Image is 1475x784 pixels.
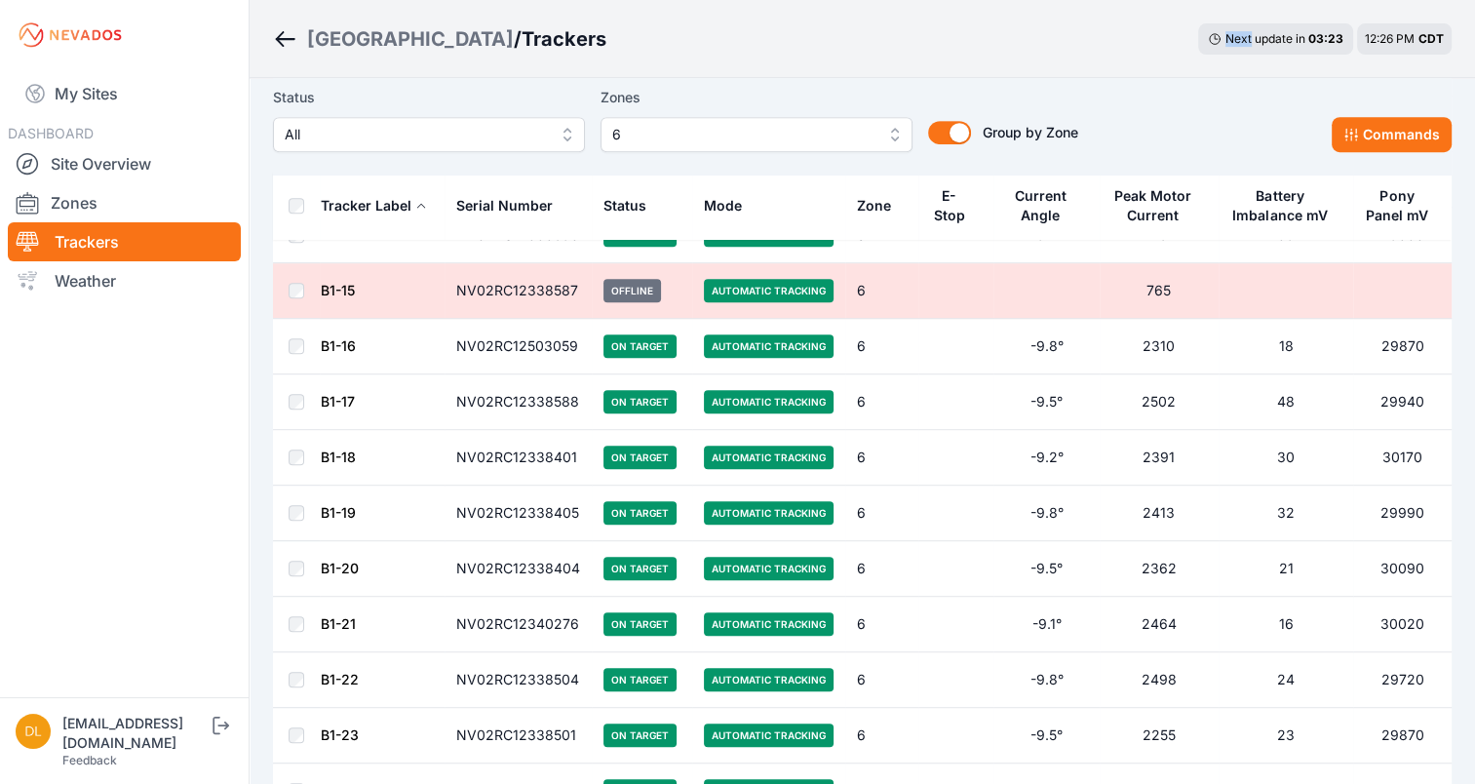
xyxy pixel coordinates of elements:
[321,560,359,576] a: B1-20
[321,504,356,521] a: B1-19
[601,86,912,109] label: Zones
[704,334,834,358] span: Automatic Tracking
[1219,430,1354,486] td: 30
[704,557,834,580] span: Automatic Tracking
[1353,430,1452,486] td: 30170
[321,282,355,298] a: B1-15
[1100,430,1219,486] td: 2391
[273,14,606,64] nav: Breadcrumb
[514,25,522,53] span: /
[456,196,553,216] div: Serial Number
[1219,652,1354,708] td: 24
[612,123,873,146] span: 6
[601,117,912,152] button: 6
[8,70,241,117] a: My Sites
[307,25,514,53] a: [GEOGRAPHIC_DATA]
[704,196,742,216] div: Mode
[993,708,1099,764] td: -9.5°
[1225,31,1305,46] span: Next update in
[1353,541,1452,597] td: 30090
[845,652,918,708] td: 6
[704,724,834,747] span: Automatic Tracking
[983,124,1078,140] span: Group by Zone
[1353,708,1452,764] td: 29870
[445,263,592,319] td: NV02RC12338587
[603,501,677,525] span: On Target
[445,430,592,486] td: NV02RC12338401
[845,486,918,541] td: 6
[321,393,355,410] a: B1-17
[930,173,982,239] button: E-Stop
[704,279,834,302] span: Automatic Tracking
[1353,319,1452,374] td: 29870
[704,501,834,525] span: Automatic Tracking
[603,182,662,229] button: Status
[285,123,546,146] span: All
[603,279,661,302] span: Offline
[8,222,241,261] a: Trackers
[8,183,241,222] a: Zones
[1230,173,1342,239] button: Battery Imbalance mV
[321,671,359,687] a: B1-22
[1219,374,1354,430] td: 48
[1100,597,1219,652] td: 2464
[993,541,1099,597] td: -9.5°
[1365,173,1440,239] button: Pony Panel mV
[456,182,568,229] button: Serial Number
[845,708,918,764] td: 6
[845,541,918,597] td: 6
[603,334,677,358] span: On Target
[62,714,209,753] div: [EMAIL_ADDRESS][DOMAIN_NAME]
[603,612,677,636] span: On Target
[1100,652,1219,708] td: 2498
[704,446,834,469] span: Automatic Tracking
[603,390,677,413] span: On Target
[1230,186,1330,225] div: Battery Imbalance mV
[16,20,125,51] img: Nevados
[1111,173,1207,239] button: Peak Motor Current
[704,182,757,229] button: Mode
[930,186,968,225] div: E-Stop
[603,557,677,580] span: On Target
[1111,186,1195,225] div: Peak Motor Current
[1100,263,1219,319] td: 765
[273,117,585,152] button: All
[1353,374,1452,430] td: 29940
[1219,708,1354,764] td: 23
[603,724,677,747] span: On Target
[603,446,677,469] span: On Target
[993,374,1099,430] td: -9.5°
[1219,597,1354,652] td: 16
[1365,186,1428,225] div: Pony Panel mV
[603,196,646,216] div: Status
[845,374,918,430] td: 6
[321,182,427,229] button: Tracker Label
[993,486,1099,541] td: -9.8°
[1005,186,1075,225] div: Current Angle
[1100,486,1219,541] td: 2413
[8,261,241,300] a: Weather
[445,597,592,652] td: NV02RC12340276
[273,86,585,109] label: Status
[845,319,918,374] td: 6
[1353,486,1452,541] td: 29990
[1353,597,1452,652] td: 30020
[704,668,834,691] span: Automatic Tracking
[1219,541,1354,597] td: 21
[445,374,592,430] td: NV02RC12338588
[16,714,51,749] img: dlay@prim.com
[522,25,606,53] h3: Trackers
[857,182,907,229] button: Zone
[321,615,356,632] a: B1-21
[321,726,359,743] a: B1-23
[445,319,592,374] td: NV02RC12503059
[993,597,1099,652] td: -9.1°
[845,430,918,486] td: 6
[1219,486,1354,541] td: 32
[857,196,891,216] div: Zone
[993,430,1099,486] td: -9.2°
[1100,541,1219,597] td: 2362
[445,652,592,708] td: NV02RC12338504
[1005,173,1087,239] button: Current Angle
